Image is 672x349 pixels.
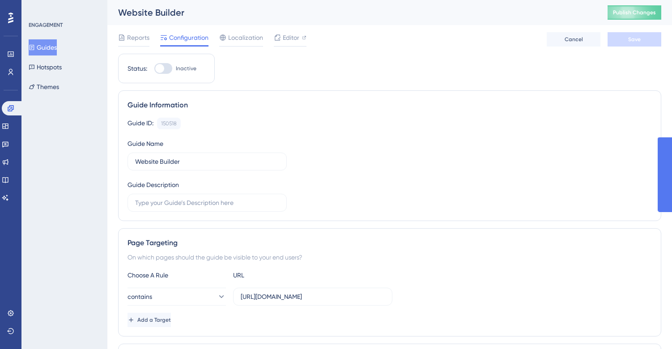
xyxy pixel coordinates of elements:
[128,138,163,149] div: Guide Name
[169,32,208,43] span: Configuration
[128,63,147,74] div: Status:
[128,118,153,129] div: Guide ID:
[135,198,279,208] input: Type your Guide’s Description here
[128,100,652,111] div: Guide Information
[565,36,583,43] span: Cancel
[608,5,661,20] button: Publish Changes
[176,65,196,72] span: Inactive
[128,270,226,281] div: Choose A Rule
[137,316,171,323] span: Add a Target
[283,32,299,43] span: Editor
[128,252,652,263] div: On which pages should the guide be visible to your end users?
[29,79,59,95] button: Themes
[128,288,226,306] button: contains
[135,157,279,166] input: Type your Guide’s Name here
[241,292,385,302] input: yourwebsite.com/path
[628,36,641,43] span: Save
[613,9,656,16] span: Publish Changes
[127,32,149,43] span: Reports
[29,59,62,75] button: Hotspots
[128,291,152,302] span: contains
[29,39,57,55] button: Guides
[128,238,652,248] div: Page Targeting
[161,120,177,127] div: 150518
[547,32,600,47] button: Cancel
[128,313,171,327] button: Add a Target
[634,314,661,340] iframe: UserGuiding AI Assistant Launcher
[233,270,332,281] div: URL
[228,32,263,43] span: Localization
[608,32,661,47] button: Save
[29,21,63,29] div: ENGAGEMENT
[128,179,179,190] div: Guide Description
[118,6,585,19] div: Website Builder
